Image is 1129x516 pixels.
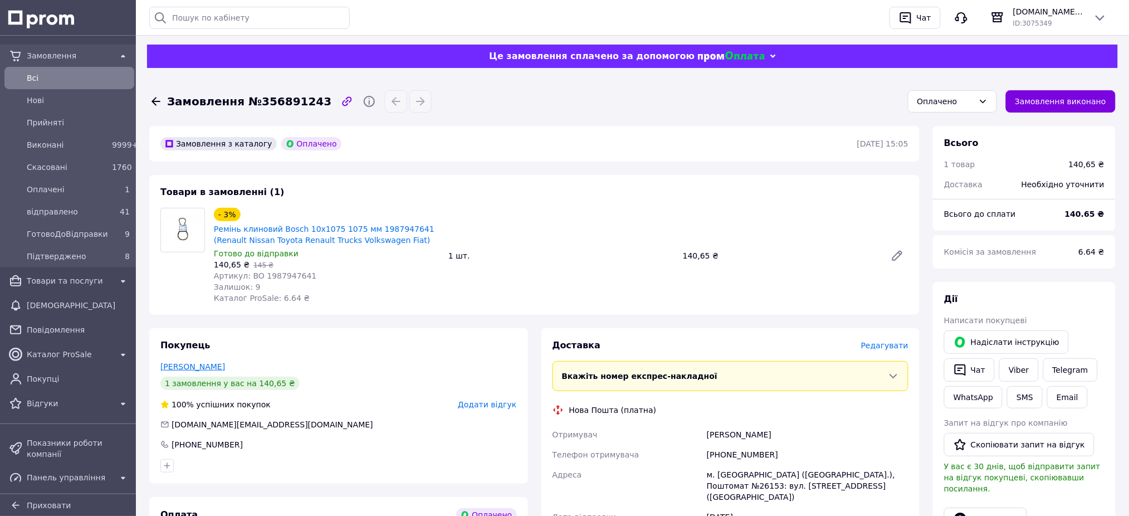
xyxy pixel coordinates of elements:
[705,425,911,445] div: [PERSON_NAME]
[27,501,71,510] span: Приховати
[125,252,130,261] span: 8
[944,316,1027,325] span: Написати покупцеві
[944,330,1069,354] button: Надіслати інструкцію
[553,450,639,459] span: Телефон отримувача
[160,187,285,197] span: Товари в замовленні (1)
[566,405,659,416] div: Нова Пошта (платна)
[889,7,941,29] button: Чат
[553,430,598,439] span: Отримувач
[27,251,107,262] span: Підтверджено
[1043,358,1098,382] a: Telegram
[944,462,1101,493] span: У вас є 30 днів, щоб відправити запит на відгук покупцеві, скопіювавши посилання.
[27,398,112,409] span: Відгуки
[915,9,933,26] div: Чат
[1079,247,1104,256] span: 6.64 ₴
[1015,172,1111,197] div: Необхідно уточнити
[944,386,1003,408] a: WhatsApp
[149,7,350,29] input: Пошук по кабінету
[172,400,194,409] span: 100%
[214,208,241,221] div: - 3%
[27,50,112,61] span: Замовлення
[27,472,112,483] span: Панель управління
[861,341,908,350] span: Редагувати
[944,358,995,382] button: Чат
[214,294,310,303] span: Каталог ProSale: 6.64 ₴
[27,72,130,84] span: Всi
[125,230,130,238] span: 9
[553,340,601,351] span: Доставка
[917,95,974,108] div: Оплачено
[253,261,273,269] span: 145 ₴
[27,139,107,150] span: Виконані
[886,245,908,267] a: Редагувати
[1007,386,1043,408] button: SMS
[214,260,250,269] span: 140,65 ₴
[27,162,107,173] span: Скасовані
[944,247,1037,256] span: Комісія за замовлення
[705,465,911,507] div: м. [GEOGRAPHIC_DATA] ([GEOGRAPHIC_DATA].), Поштомат №26153: вул. [STREET_ADDRESS] ([GEOGRAPHIC_DA...
[281,137,341,150] div: Оплачено
[678,248,882,264] div: 140,65 ₴
[120,207,130,216] span: 41
[27,117,130,128] span: Прийняті
[553,470,582,479] span: Адреса
[160,340,211,351] span: Покупець
[705,445,911,465] div: [PHONE_NUMBER]
[112,163,132,172] span: 1760
[160,362,225,371] a: [PERSON_NAME]
[161,216,204,245] img: Ремінь клиновий Bosch 10x1075 1075 мм 1987947641 (Renault Nissan Toyota Renault Trucks Volkswagen...
[944,433,1094,456] button: Скопіювати запит на відгук
[1006,90,1116,113] button: Замовлення виконано
[1069,159,1104,170] div: 140,65 ₴
[160,399,271,410] div: успішних покупок
[160,137,277,150] div: Замовлення з каталогу
[27,349,112,360] span: Каталог ProSale
[444,248,678,264] div: 1 шт.
[562,372,718,381] span: Вкажіть номер експрес-накладної
[1013,6,1084,17] span: [DOMAIN_NAME] Авто-витратні матеріали
[172,420,373,429] span: [DOMAIN_NAME][EMAIL_ADDRESS][DOMAIN_NAME]
[170,439,244,450] div: [PHONE_NUMBER]
[999,358,1038,382] a: Viber
[1047,386,1088,408] button: Email
[214,249,299,258] span: Готово до відправки
[944,160,975,169] span: 1 товар
[125,185,130,194] span: 1
[944,210,1016,218] span: Всього до сплати
[27,300,130,311] span: [DEMOGRAPHIC_DATA]
[112,140,138,149] span: 9999+
[27,184,107,195] span: Оплачені
[1065,210,1104,218] b: 140.65 ₴
[944,418,1068,427] span: Запит на відгук про компанію
[944,138,979,148] span: Всього
[214,225,434,245] a: Ремінь клиновий Bosch 10x1075 1075 мм 1987947641 (Renault Nissan Toyota Renault Trucks Volkswagen...
[944,294,958,304] span: Дії
[489,51,695,61] span: Це замовлення сплачено за допомогою
[214,283,261,291] span: Залишок: 9
[857,139,908,148] time: [DATE] 15:05
[214,271,316,280] span: Артикул: BO 1987947641
[1013,20,1052,27] span: ID: 3075349
[27,275,112,286] span: Товари та послуги
[27,95,130,106] span: Нові
[27,206,107,217] span: відправлено
[167,94,331,110] span: Замовлення №356891243
[27,228,107,240] span: ГотовоДоВідправки
[27,373,130,384] span: Покупці
[944,180,983,189] span: Доставка
[160,377,300,390] div: 1 замовлення у вас на 140,65 ₴
[458,400,516,409] span: Додати відгук
[698,51,765,62] img: evopay logo
[27,324,130,335] span: Повідомлення
[27,437,130,460] span: Показники роботи компанії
